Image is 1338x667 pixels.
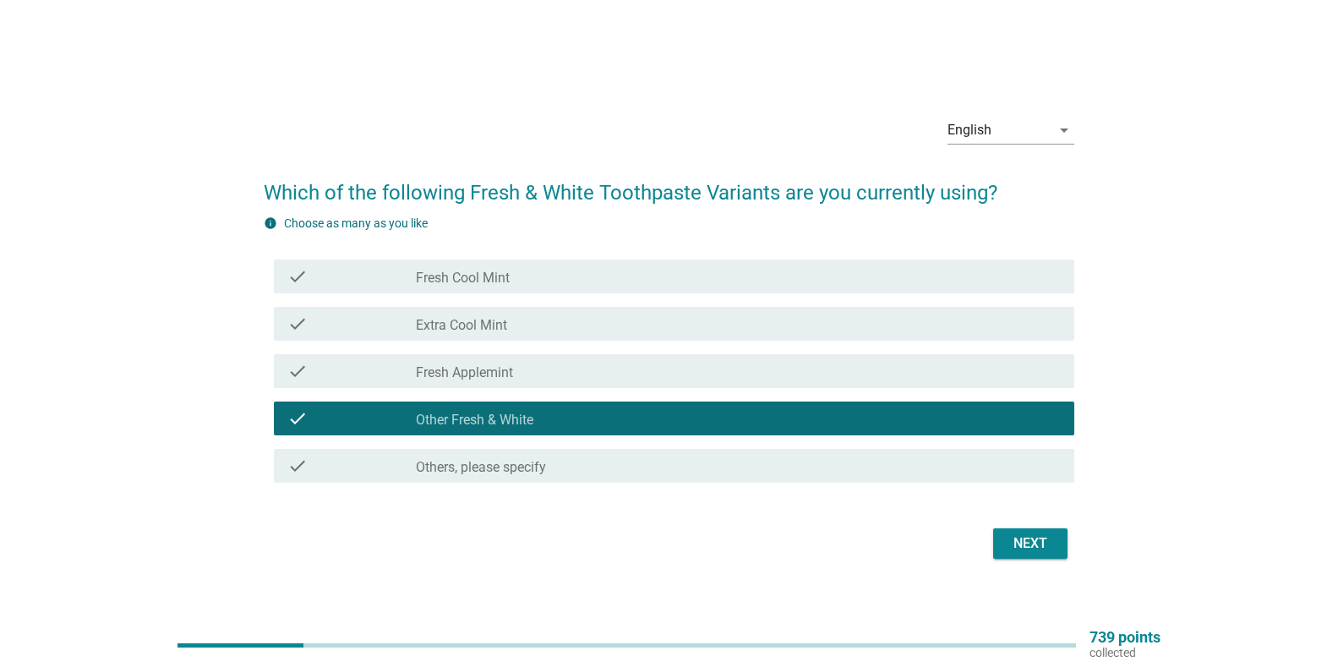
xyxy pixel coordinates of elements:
i: arrow_drop_down [1054,120,1074,140]
label: Fresh Applemint [416,364,513,381]
div: English [948,123,991,138]
label: Others, please specify [416,459,546,476]
h2: Which of the following Fresh & White Toothpaste Variants are you currently using? [264,161,1074,208]
i: check [287,266,308,287]
p: collected [1090,645,1161,660]
label: Other Fresh & White [416,412,533,429]
button: Next [993,528,1068,559]
p: 739 points [1090,630,1161,645]
i: check [287,314,308,334]
label: Choose as many as you like [284,216,428,230]
label: Extra Cool Mint [416,317,507,334]
label: Fresh Cool Mint [416,270,510,287]
i: check [287,408,308,429]
i: check [287,361,308,381]
i: check [287,456,308,476]
div: Next [1007,533,1054,554]
i: info [264,216,277,230]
